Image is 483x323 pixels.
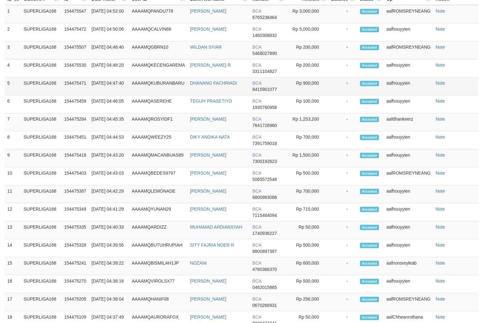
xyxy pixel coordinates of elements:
td: SUPERLIGA168 [21,293,62,311]
a: [PERSON_NAME] [190,27,226,32]
a: [PERSON_NAME] [190,206,226,212]
td: 154475451 [62,131,89,149]
td: aafnonsreyleab [384,257,433,275]
td: - [329,275,358,293]
td: - [329,131,358,149]
td: SUPERLIGA168 [21,131,62,149]
td: AAAAMQHANIF08 [129,293,188,311]
td: 154475418 [62,149,89,167]
td: SUPERLIGA168 [21,167,62,185]
td: 6 [5,95,21,113]
td: Rp 200,000 [287,59,329,77]
td: [DATE] 04:43:03 [89,167,129,185]
a: Note [436,224,445,230]
a: [PERSON_NAME] [190,117,226,122]
td: aafhouyyien [384,77,433,95]
td: aafhouyyien [384,23,433,41]
span: Accepted [360,117,379,122]
td: aafdhankeerz [384,113,433,131]
span: Copy 0462015885 to clipboard [253,285,277,290]
td: aafhouyyien [384,275,433,293]
td: AAAAMQBISMILAH1JP [129,257,188,275]
td: Rp 3,000,000 [287,5,329,23]
td: Rp 200,000 [287,41,329,59]
td: 12 [5,203,21,221]
a: Note [436,206,445,212]
td: 154475530 [62,59,89,77]
a: Note [436,135,445,140]
td: [DATE] 04:46:05 [89,95,129,113]
td: 154475387 [62,185,89,203]
td: 9 [5,149,21,167]
span: BCA [253,135,261,140]
td: SUPERLIGA168 [21,5,62,23]
a: Note [436,81,445,86]
td: AAAAMQKUBURANBARU [129,77,188,95]
a: TEGUH PRASETIYO [190,99,232,104]
td: AAAAMQPANDU778 [129,5,188,23]
a: Note [436,188,445,194]
td: AAAAMQYUNAN29 [129,203,188,221]
span: Accepted [360,135,379,140]
a: [PERSON_NAME] [190,170,226,176]
td: AAAAMQASEREHE [129,95,188,113]
a: [PERSON_NAME] [190,188,226,194]
td: SUPERLIGA168 [21,149,62,167]
span: BCA [253,278,261,284]
td: AAAAMQMACANBUAS89 [129,149,188,167]
span: Accepted [360,225,379,230]
span: Copy 7391759018 to clipboard [253,141,277,146]
a: [PERSON_NAME] R [190,63,231,68]
td: SUPERLIGA168 [21,275,62,293]
span: BCA [253,242,261,248]
td: [DATE] 04:42:29 [89,185,129,203]
span: Accepted [360,81,379,86]
span: Accepted [360,27,379,32]
span: Accepted [360,297,379,302]
span: Copy 8415901077 to clipboard [253,87,277,92]
td: AAAAMQGBRN10 [129,41,188,59]
a: NOZANI [190,260,207,266]
td: - [329,239,358,257]
td: 154475459 [62,95,89,113]
td: [DATE] 04:43:20 [89,149,129,167]
td: Rp 500,000 [287,167,329,185]
td: [DATE] 04:45:35 [89,113,129,131]
a: DIKY ANDIKA NATA [190,135,230,140]
td: SUPERLIGA168 [21,41,62,59]
td: AAAAMQCALVIN66 [129,23,188,41]
td: [DATE] 04:52:00 [89,5,129,23]
td: - [329,149,358,167]
span: Copy 7300192623 to clipboard [253,159,277,164]
span: Accepted [360,153,379,158]
td: AAAAMQLEMONADE [129,185,188,203]
span: Accepted [360,207,379,212]
td: SUPERLIGA168 [21,185,62,203]
span: Accepted [360,171,379,176]
td: AAAAMQROSYIDF1 [129,113,188,131]
td: Rp 715,000 [287,203,329,221]
td: 8 [5,131,21,149]
a: Note [436,242,445,248]
td: 7 [5,113,21,131]
td: - [329,203,358,221]
td: Rp 256,000 [287,293,329,311]
td: AAAAMQBUTUHRUPIAH [129,239,188,257]
td: SUPERLIGA168 [21,113,62,131]
td: 3 [5,41,21,59]
a: [PERSON_NAME] [190,9,226,14]
a: Note [436,45,445,50]
td: 154475328 [62,239,89,257]
td: [DATE] 04:38:04 [89,293,129,311]
td: AAAAMQARDIZZ [129,221,188,239]
span: Copy 3311104827 to clipboard [253,69,277,74]
td: Rp 50,000 [287,221,329,239]
td: 154475284 [62,113,89,131]
td: aafhouyyien [384,149,433,167]
span: Copy 1460308832 to clipboard [253,33,277,38]
span: BCA [253,170,261,176]
span: Accepted [360,243,379,248]
a: Note [436,314,445,320]
td: SUPERLIGA168 [21,257,62,275]
td: aafROMSREYNEANG [384,5,433,23]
